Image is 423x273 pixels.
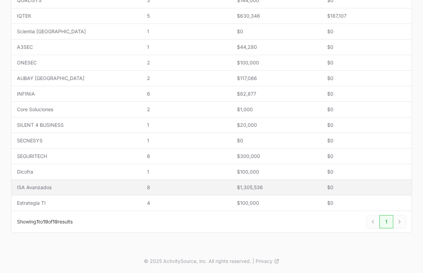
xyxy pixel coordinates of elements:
[379,215,393,228] a: 1
[237,75,316,82] span: $117,086
[237,184,316,191] span: $1,305,536
[147,90,226,97] span: 6
[327,168,406,175] span: $0
[327,44,406,51] span: $0
[147,75,226,82] span: 2
[237,122,316,129] span: $20,000
[17,168,136,175] span: Dicofra
[147,168,226,175] span: 1
[17,137,136,144] span: SECNESYS
[17,90,136,97] span: INFINIA
[17,218,73,225] p: Showing to of results
[17,59,136,66] span: ONESEC
[327,28,406,35] span: $0
[147,106,226,113] span: 2
[17,12,136,19] span: IQTEK
[17,106,136,113] span: Core Soluciones
[53,219,58,224] span: 19
[237,90,316,97] span: $82,877
[147,184,226,191] span: 8
[327,153,406,160] span: $0
[237,44,316,51] span: $44,280
[252,258,254,265] span: |
[327,12,406,19] span: $187,107
[17,200,136,206] span: Estrategia TI
[147,200,226,206] span: 4
[147,153,226,160] span: 6
[237,137,316,144] span: $0
[147,137,226,144] span: 1
[327,200,406,206] span: $0
[144,258,251,265] p: © 2025 ActivitySource, inc. All rights reserved.
[327,122,406,129] span: $0
[147,12,226,19] span: 5
[237,28,316,35] span: $0
[17,28,136,35] span: Scientia [GEOGRAPHIC_DATA]
[17,44,136,51] span: A3SEC
[17,122,136,129] span: SILENT 4 BUSINESS
[327,75,406,82] span: $0
[17,184,136,191] span: ISA Avanzados
[17,75,136,82] span: AUBAY [GEOGRAPHIC_DATA]
[327,59,406,66] span: $0
[147,59,226,66] span: 2
[237,153,316,160] span: $300,000
[327,90,406,97] span: $0
[237,106,316,113] span: $1,000
[147,122,226,129] span: 1
[147,28,226,35] span: 1
[36,219,38,224] span: 1
[237,168,316,175] span: $100,000
[327,137,406,144] span: $0
[237,12,316,19] span: $630,346
[237,200,316,206] span: $100,000
[17,153,136,160] span: SEGURITECH
[327,106,406,113] span: $0
[147,44,226,51] span: 1
[327,184,406,191] span: $0
[237,59,316,66] span: $100,000
[43,219,48,224] span: 19
[256,258,279,265] a: Privacy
